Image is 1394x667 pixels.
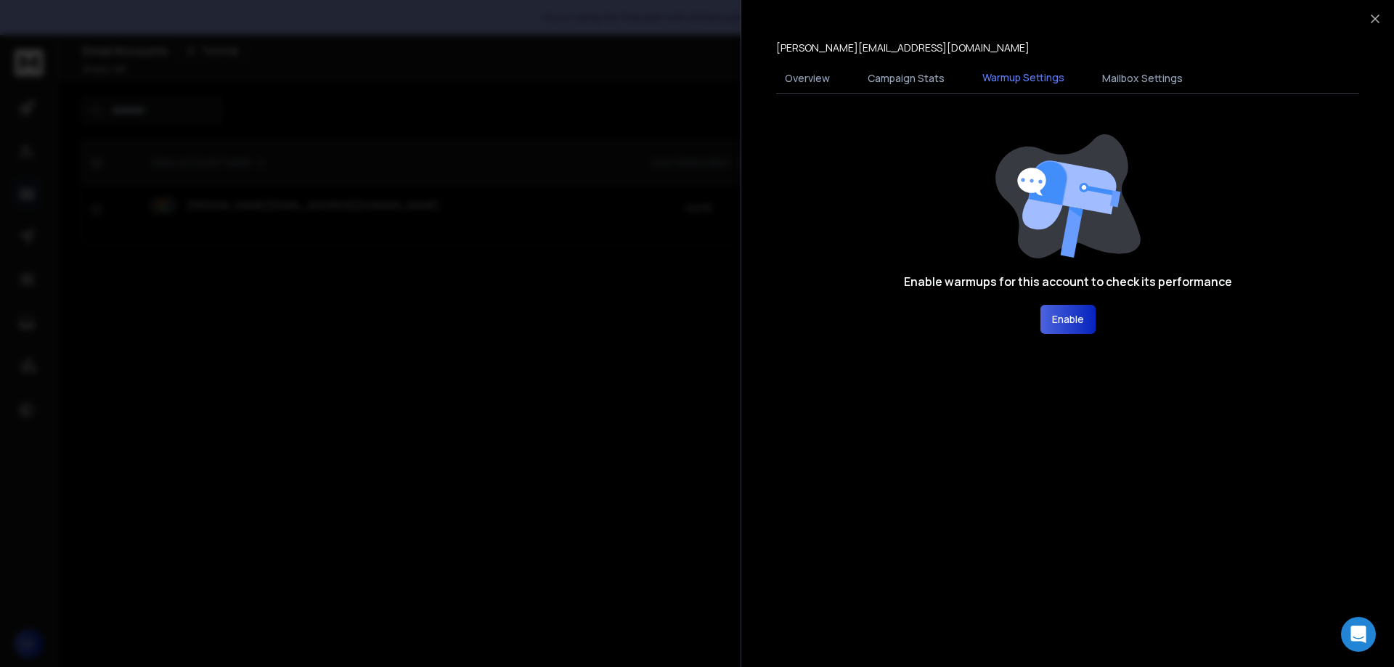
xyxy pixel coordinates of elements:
button: Warmup Settings [974,62,1073,95]
button: Mailbox Settings [1093,62,1191,94]
button: Campaign Stats [859,62,953,94]
button: Enable [1040,305,1096,334]
button: Overview [776,62,839,94]
h1: Enable warmups for this account to check its performance [904,273,1232,290]
p: [PERSON_NAME][EMAIL_ADDRESS][DOMAIN_NAME] [776,41,1030,55]
img: image [995,134,1141,258]
div: Open Intercom Messenger [1341,617,1376,652]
